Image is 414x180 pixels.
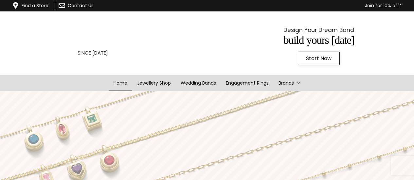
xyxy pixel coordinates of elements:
[298,52,340,65] a: Start Now
[274,75,305,91] a: Brands
[132,75,176,91] a: Jewellery Shop
[176,75,221,91] a: Wedding Bands
[221,75,274,91] a: Engagement Rings
[16,49,169,57] p: SINCE [DATE]
[243,25,395,35] p: Design Your Dream Band
[22,2,48,9] a: Find a Store
[132,2,402,10] p: Join for 10% off*
[68,2,94,9] a: Contact Us
[283,34,354,46] span: Build Yours [DATE]
[306,56,332,61] span: Start Now
[109,75,132,91] a: Home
